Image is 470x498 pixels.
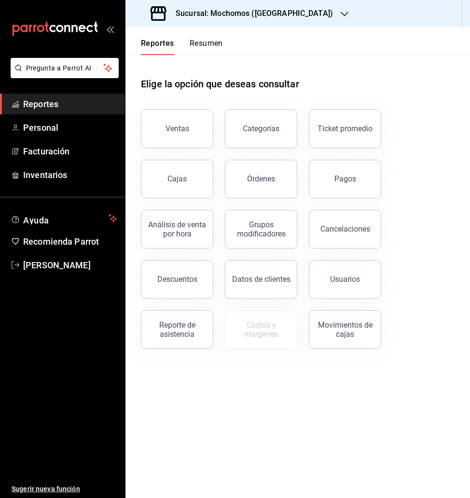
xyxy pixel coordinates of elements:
button: Cancelaciones [309,210,381,249]
div: Costos y márgenes [231,320,291,339]
button: Contrata inventarios para ver este reporte [225,310,297,349]
button: Grupos modificadores [225,210,297,249]
h3: Sucursal: Mochomos ([GEOGRAPHIC_DATA]) [168,8,333,19]
button: Pregunta a Parrot AI [11,58,119,78]
div: Pagos [334,174,356,183]
div: Cajas [167,174,187,183]
span: Recomienda Parrot [23,235,117,248]
button: Movimientos de cajas [309,310,381,349]
span: Personal [23,121,117,134]
div: Categorías [243,124,279,133]
div: Análisis de venta por hora [147,220,207,238]
h1: Elige la opción que deseas consultar [141,77,299,91]
div: Reporte de asistencia [147,320,207,339]
button: Análisis de venta por hora [141,210,213,249]
div: Órdenes [247,174,275,183]
span: Facturación [23,145,117,158]
span: Pregunta a Parrot AI [26,63,104,73]
button: Reportes [141,39,174,55]
div: Cancelaciones [320,224,370,234]
span: Inventarios [23,168,117,181]
div: navigation tabs [141,39,223,55]
div: Movimientos de cajas [315,320,375,339]
div: Grupos modificadores [231,220,291,238]
button: Datos de clientes [225,260,297,299]
button: Resumen [190,39,223,55]
div: Usuarios [330,275,360,284]
button: Órdenes [225,160,297,198]
span: [PERSON_NAME] [23,259,117,272]
span: Sugerir nueva función [12,484,117,494]
button: Categorías [225,110,297,148]
button: Usuarios [309,260,381,299]
button: Pagos [309,160,381,198]
span: Reportes [23,97,117,111]
button: Descuentos [141,260,213,299]
div: Ticket promedio [318,124,373,133]
div: Datos de clientes [232,275,290,284]
div: Descuentos [157,275,197,284]
button: Reporte de asistencia [141,310,213,349]
span: Ayuda [23,213,105,224]
button: Cajas [141,160,213,198]
div: Ventas [166,124,189,133]
a: Pregunta a Parrot AI [7,70,119,80]
button: open_drawer_menu [106,25,114,33]
button: Ventas [141,110,213,148]
button: Ticket promedio [309,110,381,148]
